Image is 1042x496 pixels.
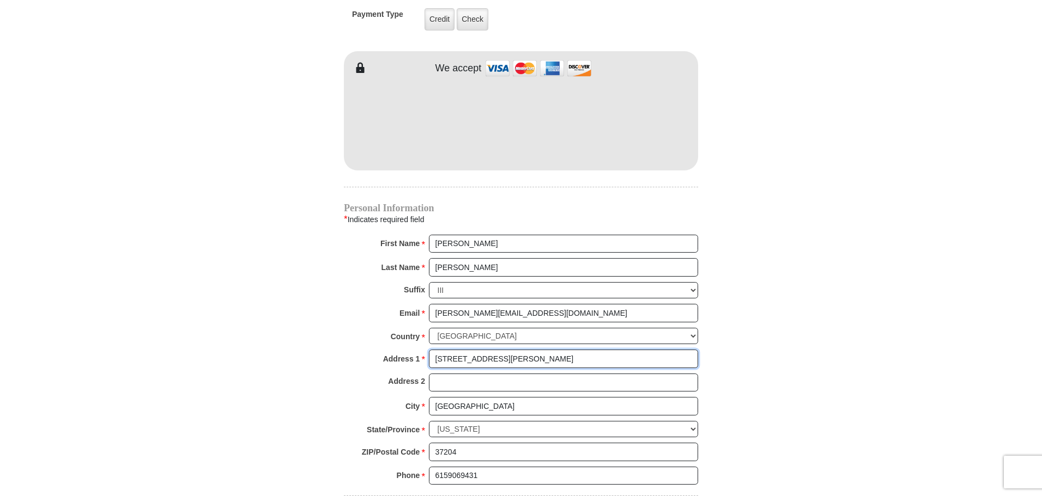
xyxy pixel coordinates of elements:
[344,204,698,212] h4: Personal Information
[457,8,488,30] label: Check
[380,236,420,251] strong: First Name
[397,468,420,483] strong: Phone
[388,373,425,389] strong: Address 2
[352,10,403,25] h5: Payment Type
[404,282,425,297] strong: Suffix
[367,422,420,437] strong: State/Province
[381,260,420,275] strong: Last Name
[405,399,420,414] strong: City
[362,444,420,460] strong: ZIP/Postal Code
[344,212,698,226] div: Indicates required field
[383,351,420,366] strong: Address 1
[435,63,482,75] h4: We accept
[425,8,455,30] label: Credit
[399,305,420,321] strong: Email
[391,329,420,344] strong: Country
[484,57,593,80] img: credit cards accepted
